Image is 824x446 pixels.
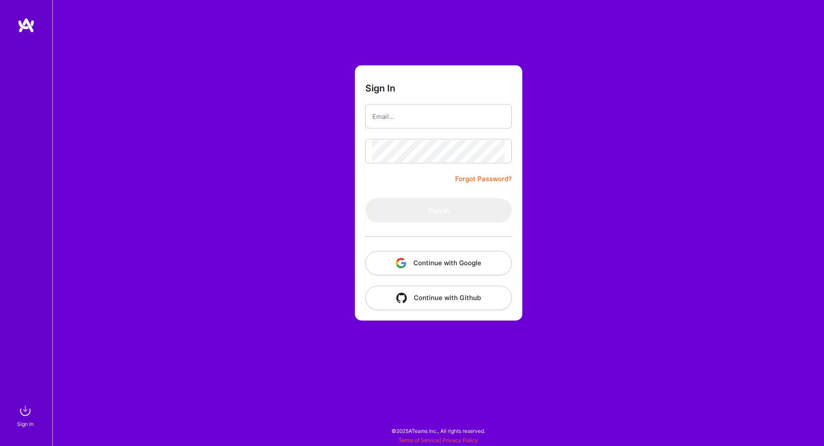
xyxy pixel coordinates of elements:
[455,174,512,184] a: Forgot Password?
[443,437,478,443] a: Privacy Policy
[365,198,512,223] button: Sign In
[52,420,824,442] div: © 2025 ATeams Inc., All rights reserved.
[18,402,34,429] a: sign inSign In
[365,251,512,275] button: Continue with Google
[17,402,34,419] img: sign in
[398,437,478,443] span: |
[398,437,439,443] a: Terms of Service
[396,258,406,268] img: icon
[372,105,505,128] input: Email...
[365,83,395,94] h3: Sign In
[17,17,35,33] img: logo
[17,419,34,429] div: Sign In
[365,286,512,310] button: Continue with Github
[396,293,407,303] img: icon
